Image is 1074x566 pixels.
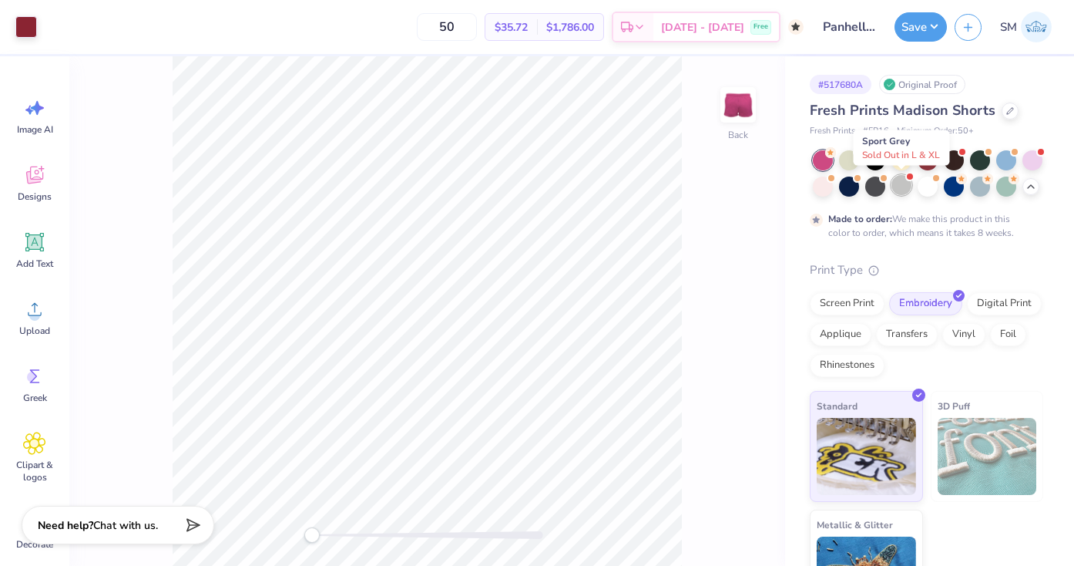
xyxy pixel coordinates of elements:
div: Vinyl [942,323,985,346]
input: – – [417,13,477,41]
div: Rhinestones [810,354,884,377]
strong: Need help? [38,518,93,533]
span: Designs [18,190,52,203]
span: $35.72 [495,19,528,35]
div: # 517680A [810,75,871,94]
div: Embroidery [889,292,962,315]
div: Back [728,128,748,142]
span: Chat with us. [93,518,158,533]
input: Untitled Design [811,12,887,42]
span: Free [753,22,768,32]
div: Sport Grey [854,130,950,166]
div: Print Type [810,261,1043,279]
span: Decorate [16,538,53,551]
span: Image AI [17,123,53,136]
img: 3D Puff [938,418,1037,495]
span: Fresh Prints [810,125,855,138]
span: Upload [19,325,50,337]
span: SM [1000,19,1017,36]
div: We make this product in this color to order, which means it takes 8 weeks. [828,212,1018,240]
div: Original Proof [879,75,965,94]
span: Sold Out in L & XL [862,149,940,161]
span: Greek [23,392,47,404]
div: Applique [810,323,871,346]
img: Standard [817,418,916,495]
span: Clipart & logos [9,459,60,483]
img: Sophia Miles [1021,12,1052,42]
div: Digital Print [967,292,1042,315]
div: Screen Print [810,292,884,315]
span: 3D Puff [938,398,970,414]
a: SM [993,12,1059,42]
div: Transfers [876,323,938,346]
span: Standard [817,398,858,414]
div: Accessibility label [304,527,320,543]
span: Add Text [16,258,53,270]
img: Back [723,89,753,120]
span: $1,786.00 [546,19,594,35]
span: Fresh Prints Madison Shorts [810,101,995,120]
button: Save [894,12,947,42]
div: Foil [990,323,1026,346]
strong: Made to order: [828,213,892,225]
span: [DATE] - [DATE] [661,19,744,35]
span: Metallic & Glitter [817,517,893,533]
